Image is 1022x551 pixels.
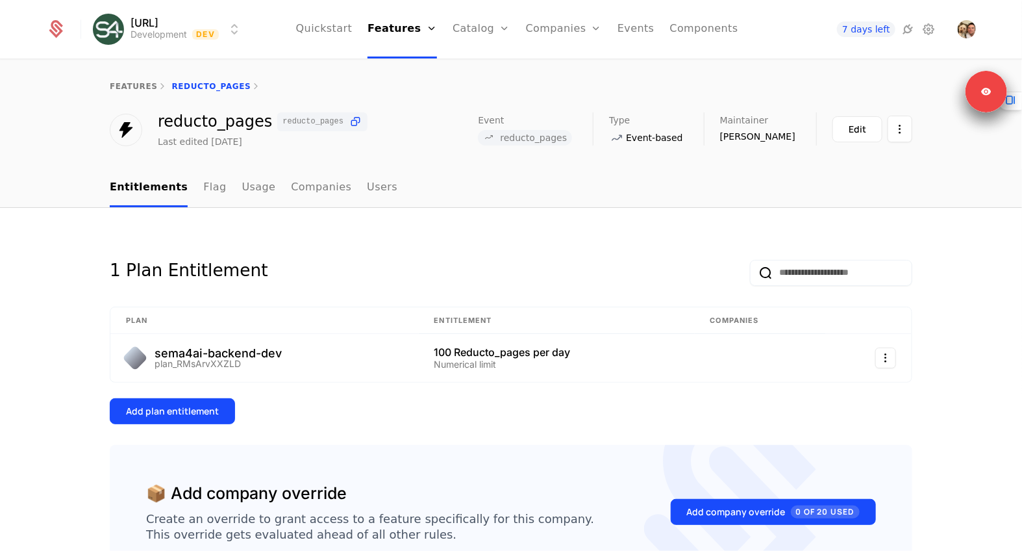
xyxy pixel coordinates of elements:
th: Entitlement [419,307,695,335]
a: features [110,82,158,91]
span: reducto_pages [500,133,567,143]
span: Dev [192,29,219,40]
a: 7 days left [837,21,895,37]
button: Open user button [958,20,976,38]
img: Will Connolly [958,20,976,38]
span: Event-based [626,131,682,144]
button: Add company override0 of 20 Used [671,499,876,525]
span: Type [609,116,630,125]
div: Numerical limit [434,360,679,369]
div: Last edited [DATE] [158,135,242,148]
a: Companies [291,169,351,207]
span: [URL] [131,18,158,28]
span: 0 of 20 Used [791,506,860,519]
div: Development [131,28,187,41]
a: Settings [921,21,937,37]
a: Integrations [901,21,916,37]
div: 📦 Add company override [146,481,347,506]
a: Flag [203,169,226,207]
div: 100 Reducto_pages per day [434,347,679,357]
span: Maintainer [720,116,769,125]
div: Create an override to grant access to a feature specifically for this company. This override gets... [146,511,594,543]
div: sema4ai-backend-dev [155,348,282,359]
button: Select action [888,116,912,142]
a: Users [367,169,397,207]
th: Plan [110,307,419,335]
span: Event [478,116,504,125]
div: Add company override [687,506,860,519]
ul: Choose Sub Page [110,169,397,207]
a: Usage [242,169,276,207]
div: plan_RMsArvXXZLD [155,359,282,368]
div: Edit [849,123,866,136]
div: 1 Plan Entitlement [110,260,268,286]
nav: Main [110,169,912,207]
button: Add plan entitlement [110,398,235,424]
span: [PERSON_NAME] [720,130,795,143]
span: reducto_pages [282,118,343,125]
button: Select action [875,348,896,368]
div: Add plan entitlement [126,405,219,418]
button: Edit [832,116,882,142]
button: Select environment [97,15,242,44]
div: reducto_pages [158,112,368,131]
img: sema4.ai [93,14,124,45]
th: Companies [695,307,827,335]
a: Entitlements [110,169,188,207]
